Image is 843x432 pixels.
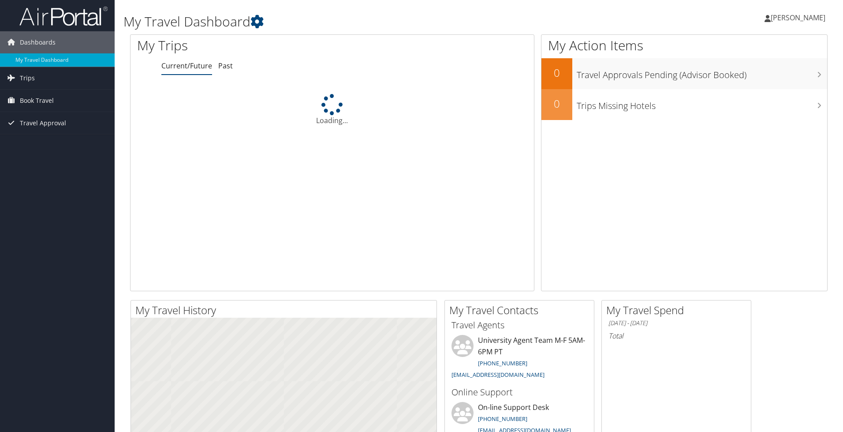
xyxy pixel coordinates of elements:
[131,94,534,126] div: Loading...
[541,96,572,111] h2: 0
[123,12,597,31] h1: My Travel Dashboard
[478,359,527,367] a: [PHONE_NUMBER]
[608,319,744,327] h6: [DATE] - [DATE]
[451,371,545,379] a: [EMAIL_ADDRESS][DOMAIN_NAME]
[765,4,834,31] a: [PERSON_NAME]
[135,303,436,318] h2: My Travel History
[541,58,827,89] a: 0Travel Approvals Pending (Advisor Booked)
[541,89,827,120] a: 0Trips Missing Hotels
[577,64,827,81] h3: Travel Approvals Pending (Advisor Booked)
[541,36,827,55] h1: My Action Items
[577,95,827,112] h3: Trips Missing Hotels
[451,386,587,398] h3: Online Support
[478,415,527,423] a: [PHONE_NUMBER]
[218,61,233,71] a: Past
[19,6,108,26] img: airportal-logo.png
[20,31,56,53] span: Dashboards
[606,303,751,318] h2: My Travel Spend
[541,65,572,80] h2: 0
[161,61,212,71] a: Current/Future
[447,335,592,382] li: University Agent Team M-F 5AM-6PM PT
[449,303,594,318] h2: My Travel Contacts
[137,36,359,55] h1: My Trips
[20,67,35,89] span: Trips
[20,112,66,134] span: Travel Approval
[20,90,54,112] span: Book Travel
[451,319,587,331] h3: Travel Agents
[771,13,825,23] span: [PERSON_NAME]
[608,331,744,341] h6: Total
